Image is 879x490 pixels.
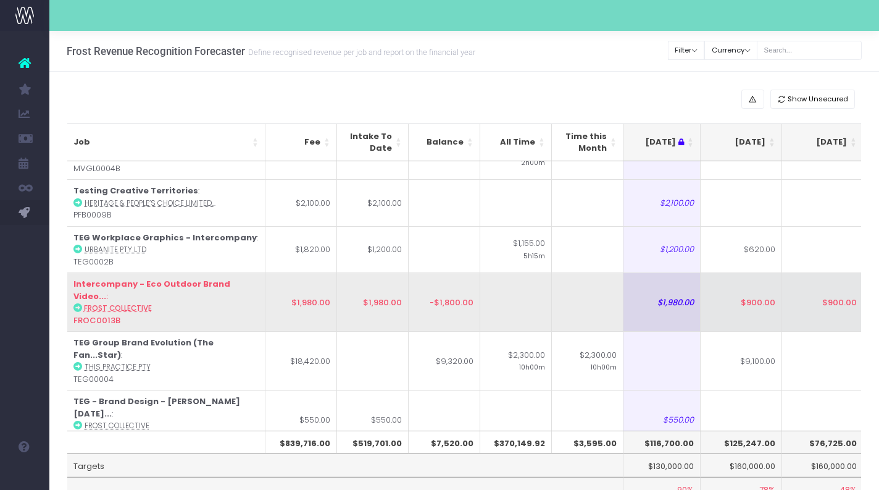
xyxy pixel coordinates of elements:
[701,331,782,390] td: $9,100.00
[265,124,337,161] th: Fee: activate to sort column ascending
[782,454,864,477] td: $160,000.00
[265,272,337,331] td: $1,980.00
[480,431,552,454] th: $370,149.92
[15,465,34,484] img: images/default_profile_image.png
[521,156,545,167] small: 2h00m
[619,390,701,449] td: $550.00
[337,124,409,161] th: Intake To Date: activate to sort column ascending
[265,179,337,226] td: $2,100.00
[409,124,480,161] th: Balance: activate to sort column ascending
[523,250,545,261] small: 5h15m
[701,226,782,273] td: $620.00
[619,124,701,161] th: Aug 25 : activate to sort column ascending
[67,124,265,161] th: Job: activate to sort column ascending
[84,303,152,313] abbr: Frost Collective
[265,226,337,273] td: $1,820.00
[265,331,337,390] td: $18,420.00
[591,361,617,372] small: 10h00m
[619,272,701,331] td: $1,980.00
[701,454,782,477] td: $160,000.00
[67,226,265,273] td: : TEG0002B
[73,337,214,361] strong: TEG Group Brand Evolution (The Fan...Star)
[245,45,475,57] small: Define recognised revenue per job and report on the financial year
[337,226,409,273] td: $1,200.00
[67,45,475,57] h3: Frost Revenue Recognition Forecaster
[337,431,409,454] th: $519,701.00
[552,431,623,454] th: $3,595.00
[409,331,480,390] td: $9,320.00
[73,395,240,420] strong: TEG - Brand Design - [PERSON_NAME] [DATE]...
[782,124,864,161] th: Oct 25: activate to sort column ascending
[701,124,782,161] th: Sep 25: activate to sort column ascending
[85,362,151,372] abbr: This Practice Pty
[67,331,265,390] td: : TEG00004
[782,431,864,454] th: $76,725.00
[85,421,149,431] abbr: Frost Collective
[409,431,480,454] th: $7,520.00
[480,124,552,161] th: All Time: activate to sort column ascending
[409,272,480,331] td: -$1,800.00
[619,226,701,273] td: $1,200.00
[67,390,265,449] td: : FROC0014B
[67,272,265,331] td: : FROC0013B
[668,41,705,60] button: Filter
[619,454,701,477] td: $130,000.00
[701,431,782,454] th: $125,247.00
[337,179,409,226] td: $2,100.00
[704,41,757,60] button: Currency
[337,272,409,331] td: $1,980.00
[265,390,337,449] td: $550.00
[757,41,862,60] input: Search...
[619,179,701,226] td: $2,100.00
[85,245,146,255] abbr: Urbanite Pty Ltd
[73,232,257,243] strong: TEG Workplace Graphics - Intercompany
[770,90,856,109] button: Show Unsecured
[67,454,623,477] td: Targets
[73,185,198,196] strong: Testing Creative Territories
[552,331,623,390] td: $2,300.00
[73,278,230,302] strong: Intercompany - Eco Outdoor Brand Video...
[67,179,265,226] td: : PFB0009B
[265,431,337,454] th: $839,716.00
[480,331,552,390] td: $2,300.00
[552,124,623,161] th: Time this Month: activate to sort column ascending
[701,272,782,331] td: $900.00
[788,94,848,104] span: Show Unsecured
[337,390,409,449] td: $550.00
[480,226,552,273] td: $1,155.00
[519,361,545,372] small: 10h00m
[782,272,864,331] td: $900.00
[85,198,215,208] abbr: Heritage & People’s Choice Limited
[619,431,701,454] th: $116,700.00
